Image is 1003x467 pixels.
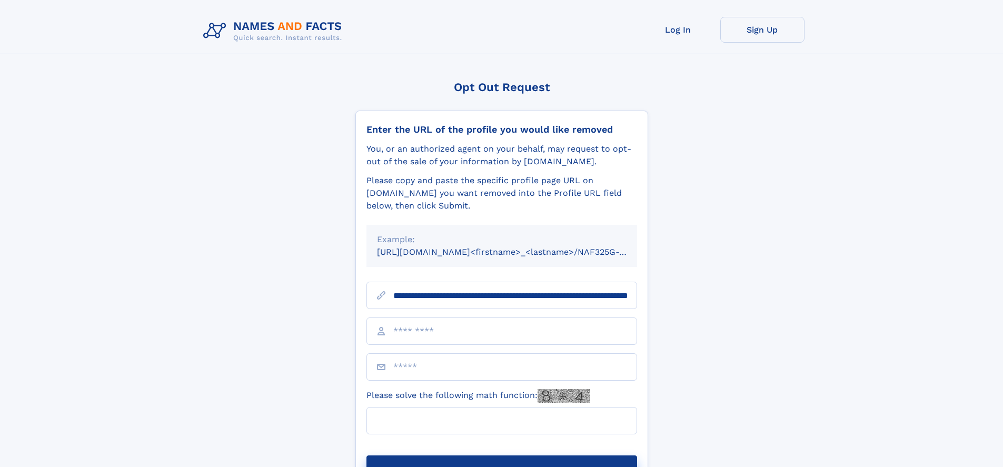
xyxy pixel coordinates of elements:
[366,124,637,135] div: Enter the URL of the profile you would like removed
[199,17,351,45] img: Logo Names and Facts
[377,247,657,257] small: [URL][DOMAIN_NAME]<firstname>_<lastname>/NAF325G-xxxxxxxx
[720,17,805,43] a: Sign Up
[366,143,637,168] div: You, or an authorized agent on your behalf, may request to opt-out of the sale of your informatio...
[636,17,720,43] a: Log In
[377,233,627,246] div: Example:
[366,174,637,212] div: Please copy and paste the specific profile page URL on [DOMAIN_NAME] you want removed into the Pr...
[355,81,648,94] div: Opt Out Request
[366,389,590,403] label: Please solve the following math function:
